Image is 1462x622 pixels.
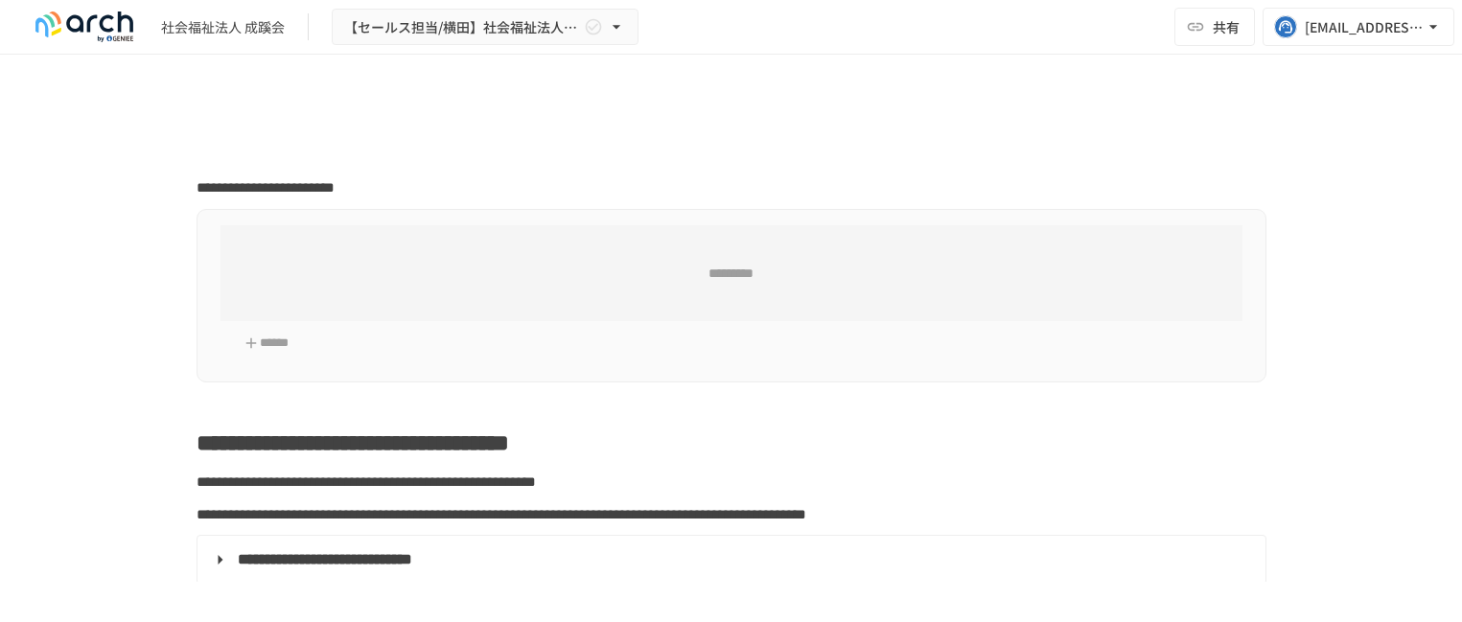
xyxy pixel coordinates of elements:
img: logo-default@2x-9cf2c760.svg [23,12,146,42]
button: 共有 [1174,8,1255,46]
span: 共有 [1213,16,1240,37]
div: 社会福祉法人 成蹊会 [161,17,285,37]
div: [EMAIL_ADDRESS][DOMAIN_NAME] [1305,15,1424,39]
span: 【セールス担当/横田】社会福祉法人成蹊会様_初期設定サポート [344,15,580,39]
button: [EMAIL_ADDRESS][DOMAIN_NAME] [1263,8,1454,46]
button: 【セールス担当/横田】社会福祉法人成蹊会様_初期設定サポート [332,9,638,46]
